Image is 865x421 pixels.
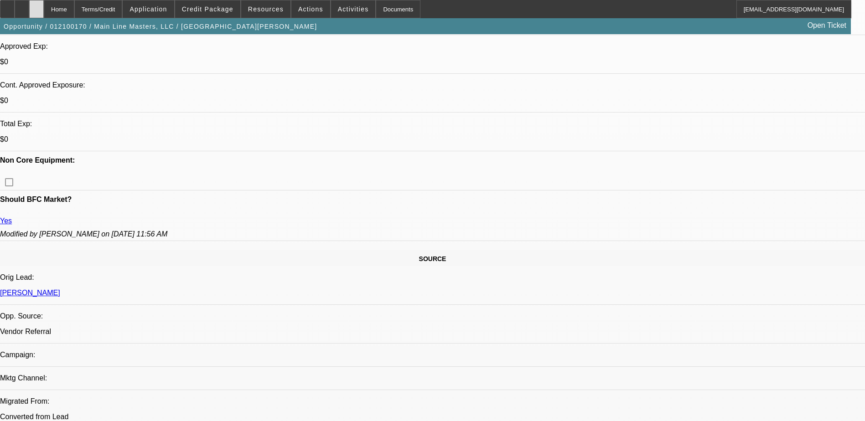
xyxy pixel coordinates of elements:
span: Application [129,5,167,13]
span: Activities [338,5,369,13]
span: SOURCE [419,255,446,262]
span: Opportunity / 012100170 / Main Line Masters, LLC / [GEOGRAPHIC_DATA][PERSON_NAME] [4,23,317,30]
button: Application [123,0,174,18]
span: Resources [248,5,284,13]
span: Credit Package [182,5,233,13]
span: Actions [298,5,323,13]
button: Activities [331,0,376,18]
button: Actions [291,0,330,18]
button: Credit Package [175,0,240,18]
button: Resources [241,0,290,18]
a: Open Ticket [804,18,850,33]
